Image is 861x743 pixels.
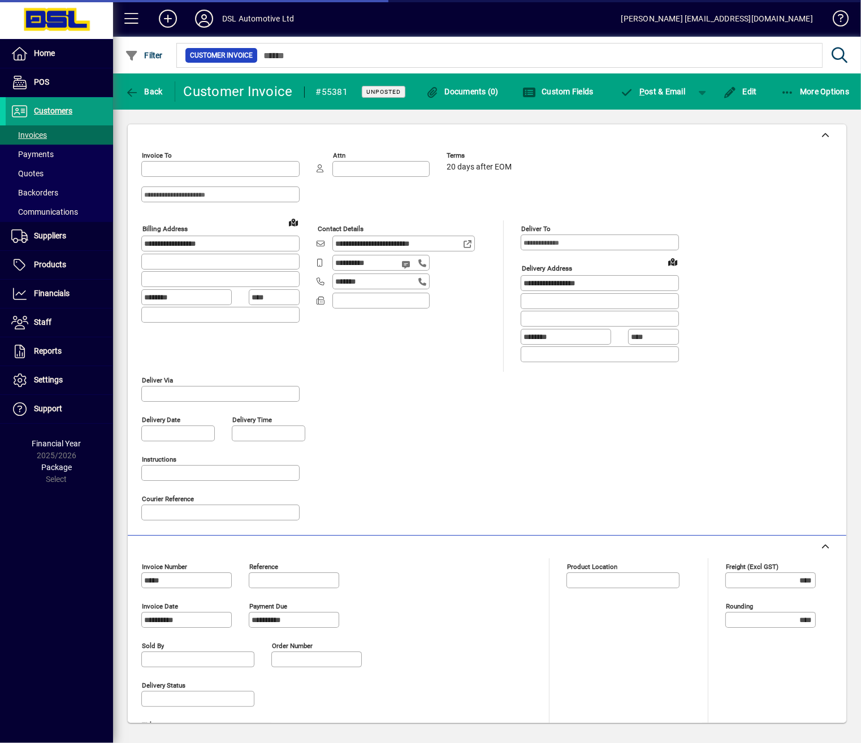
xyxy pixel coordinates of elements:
a: Home [6,40,113,68]
span: Package [41,463,72,472]
span: Financial Year [32,439,81,448]
span: More Options [781,87,850,96]
mat-label: Reference [249,562,278,570]
mat-label: Title [142,720,155,728]
a: Reports [6,337,113,366]
mat-label: Order number [272,641,313,649]
mat-label: Delivery status [142,681,185,689]
span: Terms [447,152,514,159]
span: Suppliers [34,231,66,240]
a: Products [6,251,113,279]
span: Unposted [366,88,401,95]
a: View on map [284,213,302,231]
mat-label: Attn [333,151,345,159]
button: Post & Email [615,81,691,102]
button: More Options [778,81,853,102]
span: Invoices [11,131,47,140]
span: Filter [125,51,163,60]
span: Back [125,87,163,96]
mat-label: Instructions [142,455,176,463]
a: Settings [6,366,113,394]
a: Quotes [6,164,113,183]
span: Backorders [11,188,58,197]
a: POS [6,68,113,97]
a: Invoices [6,125,113,145]
span: Support [34,404,62,413]
span: Edit [723,87,757,96]
a: Support [6,395,113,423]
div: #55381 [316,83,348,101]
span: POS [34,77,49,86]
mat-label: Payment due [249,602,287,610]
div: DSL Automotive Ltd [222,10,294,28]
mat-label: Product location [567,562,617,570]
mat-label: Freight (excl GST) [726,562,778,570]
span: Reports [34,346,62,355]
div: [PERSON_NAME] [EMAIL_ADDRESS][DOMAIN_NAME] [621,10,813,28]
span: Documents (0) [425,87,499,96]
span: Home [34,49,55,58]
app-page-header-button: Back [113,81,175,102]
a: Financials [6,280,113,308]
span: Quotes [11,169,44,178]
mat-label: Invoice To [142,151,172,159]
mat-label: Invoice number [142,562,187,570]
mat-label: Deliver To [521,225,551,233]
span: Custom Fields [522,87,594,96]
button: Edit [720,81,760,102]
span: 20 days after EOM [447,163,512,172]
a: View on map [664,253,682,271]
a: Knowledge Base [824,2,847,39]
span: Products [34,260,66,269]
button: Documents (0) [422,81,501,102]
span: Settings [34,375,63,384]
span: Payments [11,150,54,159]
span: Communications [11,207,78,216]
span: Staff [34,318,51,327]
div: Customer Invoice [184,82,293,101]
mat-label: Delivery time [232,415,272,423]
button: Send SMS [393,251,421,278]
span: P [639,87,644,96]
a: Staff [6,309,113,337]
button: Custom Fields [520,81,596,102]
a: Communications [6,202,113,221]
a: Suppliers [6,222,113,250]
mat-label: Delivery date [142,415,180,423]
button: Profile [186,8,222,29]
span: ost & Email [620,87,686,96]
button: Filter [122,45,166,66]
mat-label: Deliver via [142,376,173,384]
span: Customers [34,106,72,115]
span: Financials [34,289,70,298]
mat-label: Courier Reference [142,494,194,502]
a: Backorders [6,183,113,202]
button: Add [150,8,186,29]
mat-label: Sold by [142,641,164,649]
button: Back [122,81,166,102]
mat-label: Invoice date [142,602,178,610]
mat-label: Rounding [726,602,753,610]
a: Payments [6,145,113,164]
span: Customer Invoice [190,50,253,61]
